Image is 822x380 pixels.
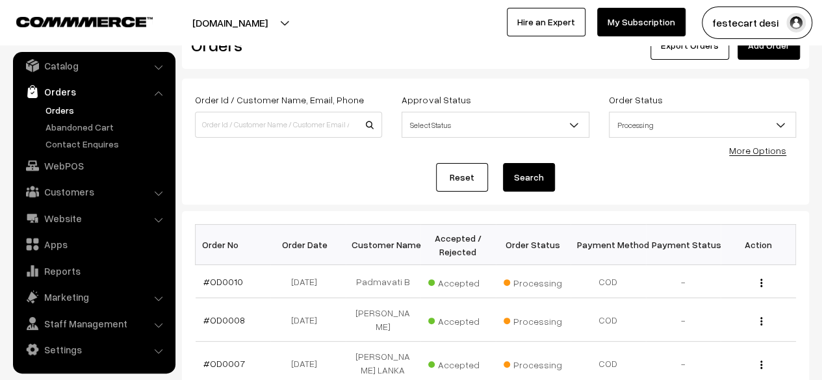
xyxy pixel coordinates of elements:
span: Select Status [402,114,588,136]
a: COMMMERCE [16,13,130,29]
img: Menu [760,317,762,325]
span: Processing [610,114,795,136]
th: Order No [196,225,271,265]
a: Website [16,207,171,230]
a: Abandoned Cart [42,120,171,134]
a: Marketing [16,285,171,309]
a: Customers [16,180,171,203]
th: Accepted / Rejected [420,225,496,265]
a: Contact Enquires [42,137,171,151]
button: Search [503,163,555,192]
th: Payment Method [571,225,646,265]
a: My Subscription [597,8,686,36]
a: Hire an Expert [507,8,585,36]
a: #OD0010 [203,276,243,287]
img: Menu [760,279,762,287]
a: WebPOS [16,154,171,177]
label: Approval Status [402,93,470,107]
span: Accepted [428,311,493,328]
th: Action [721,225,796,265]
a: Staff Management [16,312,171,335]
span: Select Status [402,112,589,138]
a: Reports [16,259,171,283]
img: user [786,13,806,32]
span: Processing [504,355,569,372]
th: Customer Name [346,225,421,265]
span: Processing [609,112,796,138]
button: festecart desi [702,6,812,39]
a: Orders [16,80,171,103]
img: COMMMERCE [16,17,153,27]
a: Orders [42,103,171,117]
button: Export Orders [650,31,729,60]
th: Order Status [496,225,571,265]
span: Accepted [428,355,493,372]
td: [DATE] [270,265,346,298]
td: - [646,298,721,342]
td: COD [571,265,646,298]
a: Settings [16,338,171,361]
a: #OD0007 [203,358,245,369]
a: #OD0008 [203,314,245,325]
a: Apps [16,233,171,256]
td: [PERSON_NAME] [346,298,421,342]
td: [DATE] [270,298,346,342]
a: Catalog [16,54,171,77]
label: Order Id / Customer Name, Email, Phone [195,93,364,107]
h2: Orders [191,35,381,55]
a: Add Order [738,31,800,60]
span: Accepted [428,273,493,290]
input: Order Id / Customer Name / Customer Email / Customer Phone [195,112,382,138]
td: - [646,265,721,298]
a: Reset [436,163,488,192]
th: Order Date [270,225,346,265]
label: Order Status [609,93,663,107]
span: Processing [504,273,569,290]
a: More Options [729,145,786,156]
td: Padmavati B [346,265,421,298]
th: Payment Status [646,225,721,265]
img: Menu [760,361,762,369]
td: COD [571,298,646,342]
span: Processing [504,311,569,328]
button: [DOMAIN_NAME] [147,6,313,39]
